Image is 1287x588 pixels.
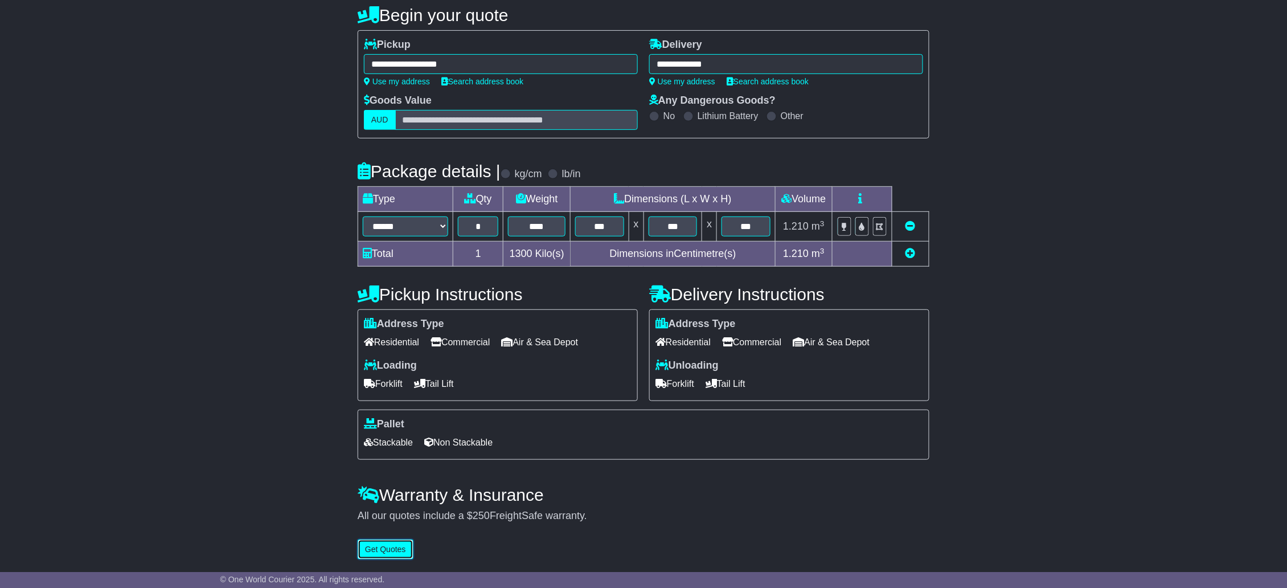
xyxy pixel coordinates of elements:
[424,434,493,451] span: Non Stackable
[905,248,916,259] a: Add new item
[364,375,403,393] span: Forklift
[571,242,776,267] td: Dimensions in Centimetre(s)
[663,111,675,121] label: No
[364,95,432,107] label: Goods Value
[364,360,417,372] label: Loading
[783,248,809,259] span: 1.210
[649,77,715,86] a: Use my address
[503,242,571,267] td: Kilo(s)
[358,162,501,181] h4: Package details |
[562,168,581,181] label: lb/in
[358,540,413,560] button: Get Quotes
[358,242,453,267] td: Total
[702,212,717,242] td: x
[820,247,825,255] sup: 3
[358,485,929,504] h4: Warranty & Insurance
[414,375,454,393] span: Tail Lift
[781,111,804,121] label: Other
[706,375,745,393] span: Tail Lift
[364,333,419,351] span: Residential
[655,318,736,330] label: Address Type
[364,110,396,130] label: AUD
[783,220,809,232] span: 1.210
[811,220,825,232] span: m
[358,510,929,522] div: All our quotes include a $ FreightSafe warranty.
[905,220,916,232] a: Remove this item
[655,360,719,372] label: Unloading
[649,285,929,304] h4: Delivery Instructions
[510,248,532,259] span: 1300
[441,77,523,86] a: Search address book
[453,187,503,212] td: Qty
[358,187,453,212] td: Type
[358,285,638,304] h4: Pickup Instructions
[364,39,411,51] label: Pickup
[503,187,571,212] td: Weight
[649,95,776,107] label: Any Dangerous Goods?
[364,318,444,330] label: Address Type
[722,333,781,351] span: Commercial
[698,111,759,121] label: Lithium Battery
[629,212,643,242] td: x
[571,187,776,212] td: Dimensions (L x W x H)
[364,77,430,86] a: Use my address
[431,333,490,351] span: Commercial
[727,77,809,86] a: Search address book
[358,6,929,24] h4: Begin your quote
[453,242,503,267] td: 1
[811,248,825,259] span: m
[515,168,542,181] label: kg/cm
[220,575,385,584] span: © One World Courier 2025. All rights reserved.
[655,375,694,393] span: Forklift
[820,219,825,228] sup: 3
[364,434,413,451] span: Stackable
[649,39,702,51] label: Delivery
[775,187,832,212] td: Volume
[502,333,579,351] span: Air & Sea Depot
[473,510,490,521] span: 250
[364,418,404,431] label: Pallet
[793,333,870,351] span: Air & Sea Depot
[655,333,711,351] span: Residential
